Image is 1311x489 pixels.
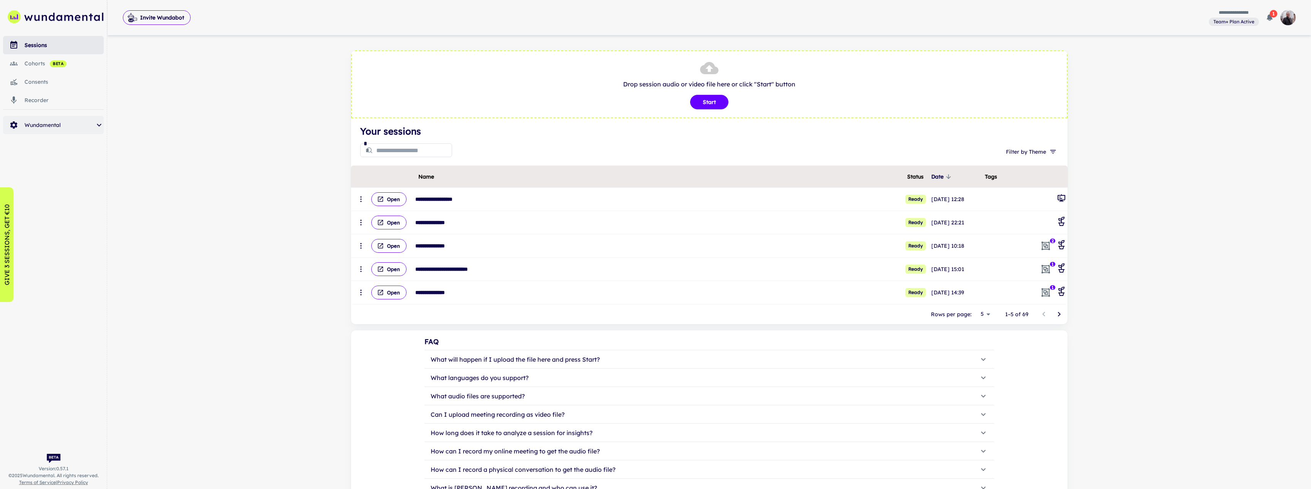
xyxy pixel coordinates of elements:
div: 5 [975,309,993,320]
button: What will happen if I upload the file here and press Start? [424,350,994,369]
p: Rows per page: [931,310,971,318]
a: recorder [3,91,104,109]
span: beta [50,61,67,67]
p: GIVE 3 SESSIONS, GET €10 [2,204,11,285]
td: [DATE] 14:39 [930,281,983,304]
button: 1 [1262,10,1277,25]
a: sessions [3,36,104,54]
span: Ready [905,288,926,297]
button: How can I record my online meeting to get the audio file? [424,442,994,460]
span: Ready [905,241,926,250]
button: Invite Wundabot [123,10,191,25]
button: What languages do you support? [424,369,994,387]
p: How can I record my online meeting to get the audio file? [431,447,600,456]
button: Open [371,192,407,206]
span: Version: 0.57.1 [39,465,69,472]
div: consents [24,78,104,86]
div: sessions [24,41,104,49]
button: Go to next page [1051,307,1067,322]
span: In 2 cohorts [1039,239,1053,253]
button: How long does it take to analyze a session for insights? [424,424,994,442]
button: Start [690,95,728,109]
span: 1 [1049,261,1056,267]
span: | [19,479,88,486]
p: 1–5 of 69 [1005,310,1029,318]
td: [DATE] 22:21 [930,211,983,234]
span: Date [931,172,953,181]
p: Drop session audio or video file here or click "Start" button [359,80,1059,89]
button: Open [371,239,407,253]
div: recorder [24,96,104,104]
div: cohorts [24,59,104,68]
span: Invite Wundabot to record a meeting [123,10,191,25]
a: Privacy Policy [57,479,88,485]
button: Filter by Theme [1003,145,1058,159]
button: Open [371,216,407,229]
button: Can I upload meeting recording as video file? [424,405,994,424]
span: Status [907,172,924,181]
span: 2 [1049,238,1056,244]
p: What languages do you support? [431,373,529,382]
a: View and manage your current plan and billing details. [1209,17,1259,26]
div: FAQ [424,336,994,347]
p: How long does it take to analyze a session for insights? [431,428,593,437]
a: Terms of Service [19,479,56,485]
img: photoURL [1280,10,1296,25]
button: How can I record a physical conversation to get the audio file? [424,460,994,479]
h4: Your sessions [360,124,1058,138]
p: How can I record a physical conversation to get the audio file? [431,465,616,474]
a: cohorts beta [3,54,104,73]
td: [DATE] 15:01 [930,258,983,281]
span: In cohort: My client [1039,286,1053,299]
div: Coaching [1057,263,1066,275]
td: [DATE] 10:18 [930,234,983,258]
div: scrollable content [351,166,1068,304]
span: Tags [985,172,997,181]
div: Coaching [1057,287,1066,298]
span: View and manage your current plan and billing details. [1209,18,1259,25]
button: Open [371,286,407,299]
button: Open [371,262,407,276]
span: Wundamental [24,121,95,129]
p: Can I upload meeting recording as video file? [431,410,565,419]
p: What audio files are supported? [431,392,525,401]
div: Coaching [1057,240,1066,252]
span: 1 [1270,10,1277,18]
a: consents [3,73,104,91]
button: What audio files are supported? [424,387,994,405]
span: In cohort: sdfg [1039,262,1053,276]
span: Name [418,172,434,181]
div: Coaching [1057,217,1066,228]
div: General Meeting [1057,193,1066,205]
span: 1 [1049,284,1056,291]
span: Team+ Plan Active [1210,18,1257,25]
p: What will happen if I upload the file here and press Start? [431,355,600,364]
span: Ready [905,218,926,227]
span: Ready [905,265,926,274]
span: Ready [905,195,926,204]
span: © 2025 Wundamental. All rights reserved. [8,472,99,479]
td: [DATE] 12:28 [930,188,983,211]
div: Wundamental [3,116,104,134]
